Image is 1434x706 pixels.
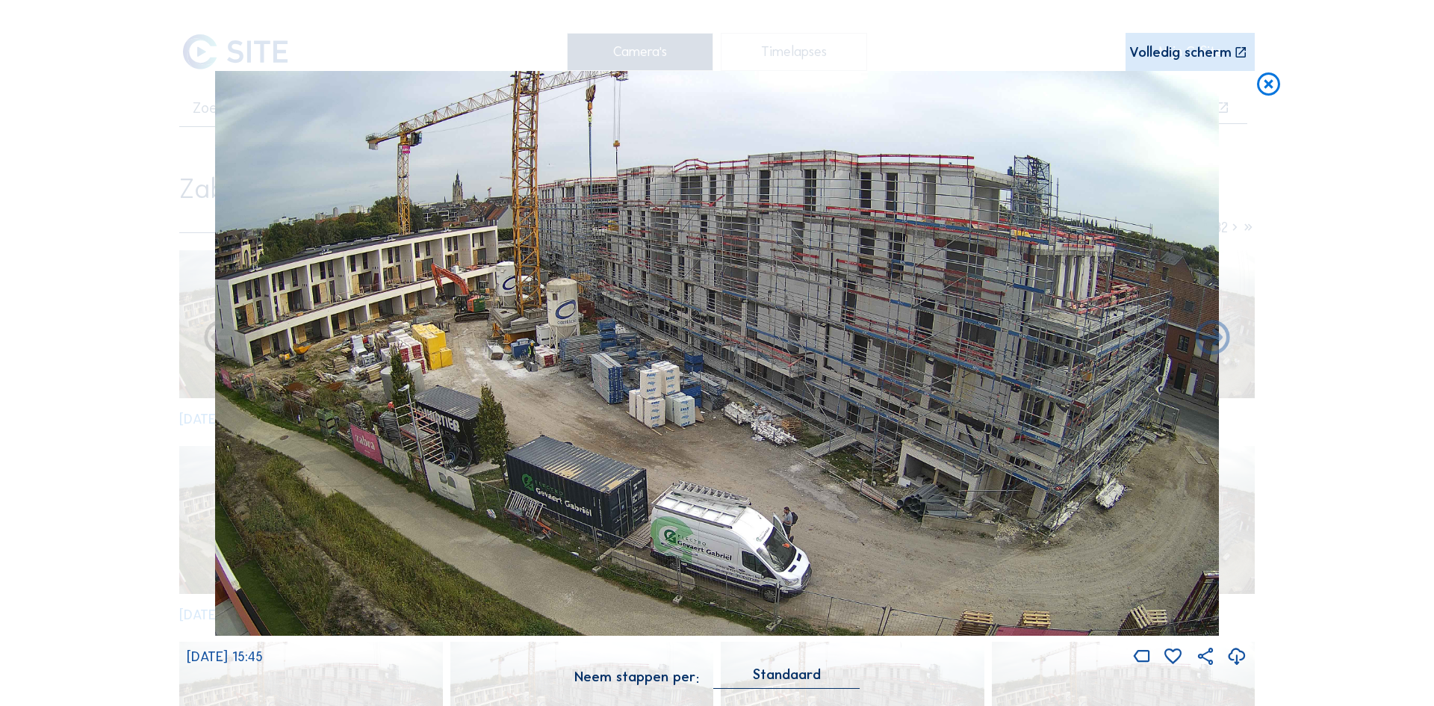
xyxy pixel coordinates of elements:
span: [DATE] 15:45 [187,648,263,665]
div: Volledig scherm [1129,46,1232,60]
i: Forward [201,318,242,359]
img: Image [215,71,1219,636]
div: Standaard [713,668,860,688]
i: Back [1192,318,1233,359]
div: Standaard [753,668,821,681]
div: Neem stappen per: [574,670,699,684]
